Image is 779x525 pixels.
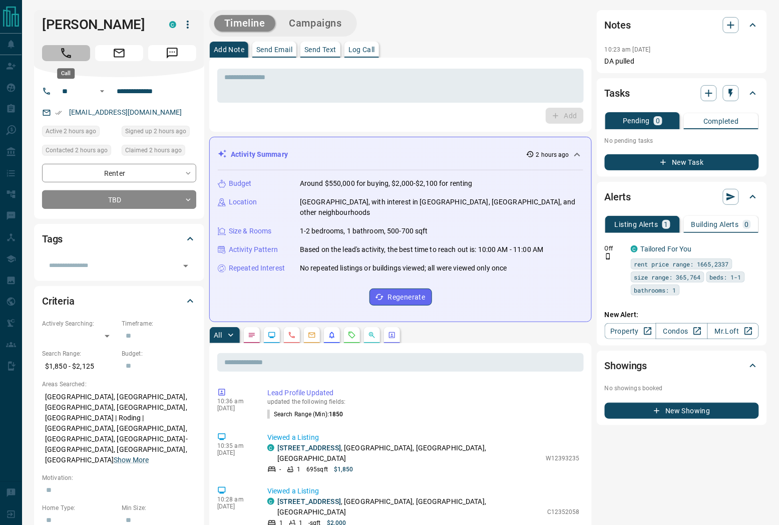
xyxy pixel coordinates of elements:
p: 695 sqft [306,465,328,474]
p: 1-2 bedrooms, 1 bathroom, 500-700 sqft [300,226,428,236]
p: All [214,332,222,339]
p: 0 [745,221,749,228]
p: Send Text [304,46,336,53]
span: Claimed 2 hours ago [125,145,182,155]
span: size range: 365,764 [634,272,701,282]
div: condos.ca [267,444,274,451]
p: Building Alerts [691,221,739,228]
svg: Emails [308,331,316,339]
p: [GEOGRAPHIC_DATA], with interest in [GEOGRAPHIC_DATA], [GEOGRAPHIC_DATA], and other neighbourhoods [300,197,583,218]
div: Notes [605,13,759,37]
p: Search Range (Min) : [267,410,343,419]
p: , [GEOGRAPHIC_DATA], [GEOGRAPHIC_DATA], [GEOGRAPHIC_DATA] [277,443,541,464]
button: Campaigns [279,15,352,32]
div: Tasks [605,81,759,105]
span: 1850 [329,411,343,418]
button: Regenerate [369,289,432,306]
p: Off [605,244,625,253]
p: Motivation: [42,473,196,482]
p: Viewed a Listing [267,486,580,496]
p: Actively Searching: [42,319,117,328]
p: - [279,465,281,474]
span: Call [42,45,90,61]
span: rent price range: 1665,2337 [634,259,729,269]
span: Contacted 2 hours ago [46,145,108,155]
button: Open [179,259,193,273]
button: Timeline [214,15,275,32]
div: condos.ca [267,498,274,505]
p: 10:23 am [DATE] [605,46,651,53]
a: Property [605,323,656,339]
p: Log Call [348,46,375,53]
p: DA pulled [605,56,759,67]
p: 0 [656,117,660,124]
p: Listing Alerts [615,221,658,228]
p: 1 [297,465,300,474]
p: New Alert: [605,310,759,320]
p: Around $550,000 for buying, $2,000-$2,100 for renting [300,178,473,189]
p: W12393235 [546,454,580,463]
p: Add Note [214,46,244,53]
span: bathrooms: 1 [634,285,676,295]
a: Mr.Loft [707,323,759,339]
p: Areas Searched: [42,380,196,389]
p: Send Email [256,46,292,53]
svg: Opportunities [368,331,376,339]
p: $1,850 [334,465,353,474]
div: Tue Sep 16 2025 [42,145,117,159]
button: Show More [114,455,149,465]
div: Tags [42,227,196,251]
p: C12352058 [547,507,580,516]
p: Min Size: [122,503,196,512]
p: No showings booked [605,384,759,393]
p: Based on the lead's activity, the best time to reach out is: 10:00 AM - 11:00 AM [300,244,544,255]
h2: Tags [42,231,63,247]
h2: Alerts [605,189,631,205]
p: Home Type: [42,503,117,512]
p: Repeated Interest [229,263,285,274]
div: Tue Sep 16 2025 [122,145,196,159]
div: Renter [42,164,196,182]
a: [STREET_ADDRESS] [277,444,341,452]
h2: Criteria [42,293,75,309]
svg: Notes [248,331,256,339]
svg: Requests [348,331,356,339]
a: Condos [656,323,707,339]
p: [GEOGRAPHIC_DATA], [GEOGRAPHIC_DATA], [GEOGRAPHIC_DATA], [GEOGRAPHIC_DATA], [GEOGRAPHIC_DATA] | R... [42,389,196,468]
a: [STREET_ADDRESS] [277,497,341,505]
p: $1,850 - $2,125 [42,358,117,375]
h1: [PERSON_NAME] [42,17,154,33]
p: 2 hours ago [536,150,569,159]
p: , [GEOGRAPHIC_DATA], [GEOGRAPHIC_DATA], [GEOGRAPHIC_DATA] [277,496,542,517]
h2: Showings [605,358,647,374]
div: Alerts [605,185,759,209]
p: No repeated listings or buildings viewed; all were viewed only once [300,263,507,274]
span: Active 2 hours ago [46,126,96,136]
p: No pending tasks [605,133,759,148]
p: updated the following fields: [267,398,580,405]
p: [DATE] [217,405,252,412]
h2: Notes [605,17,631,33]
button: New Task [605,154,759,170]
p: Activity Pattern [229,244,278,255]
div: TBD [42,190,196,209]
p: 10:28 am [217,496,252,503]
div: Criteria [42,289,196,313]
p: Budget: [122,349,196,358]
p: [DATE] [217,449,252,456]
p: Budget [229,178,252,189]
svg: Listing Alerts [328,331,336,339]
a: [EMAIL_ADDRESS][DOMAIN_NAME] [69,108,182,116]
svg: Agent Actions [388,331,396,339]
div: Showings [605,354,759,378]
button: Open [96,85,108,97]
div: condos.ca [631,245,638,252]
span: Email [95,45,143,61]
p: Location [229,197,257,207]
div: condos.ca [169,21,176,28]
p: Pending [623,117,650,124]
p: Size & Rooms [229,226,272,236]
div: Activity Summary2 hours ago [218,145,583,164]
p: Lead Profile Updated [267,388,580,398]
div: Tue Sep 16 2025 [42,126,117,140]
